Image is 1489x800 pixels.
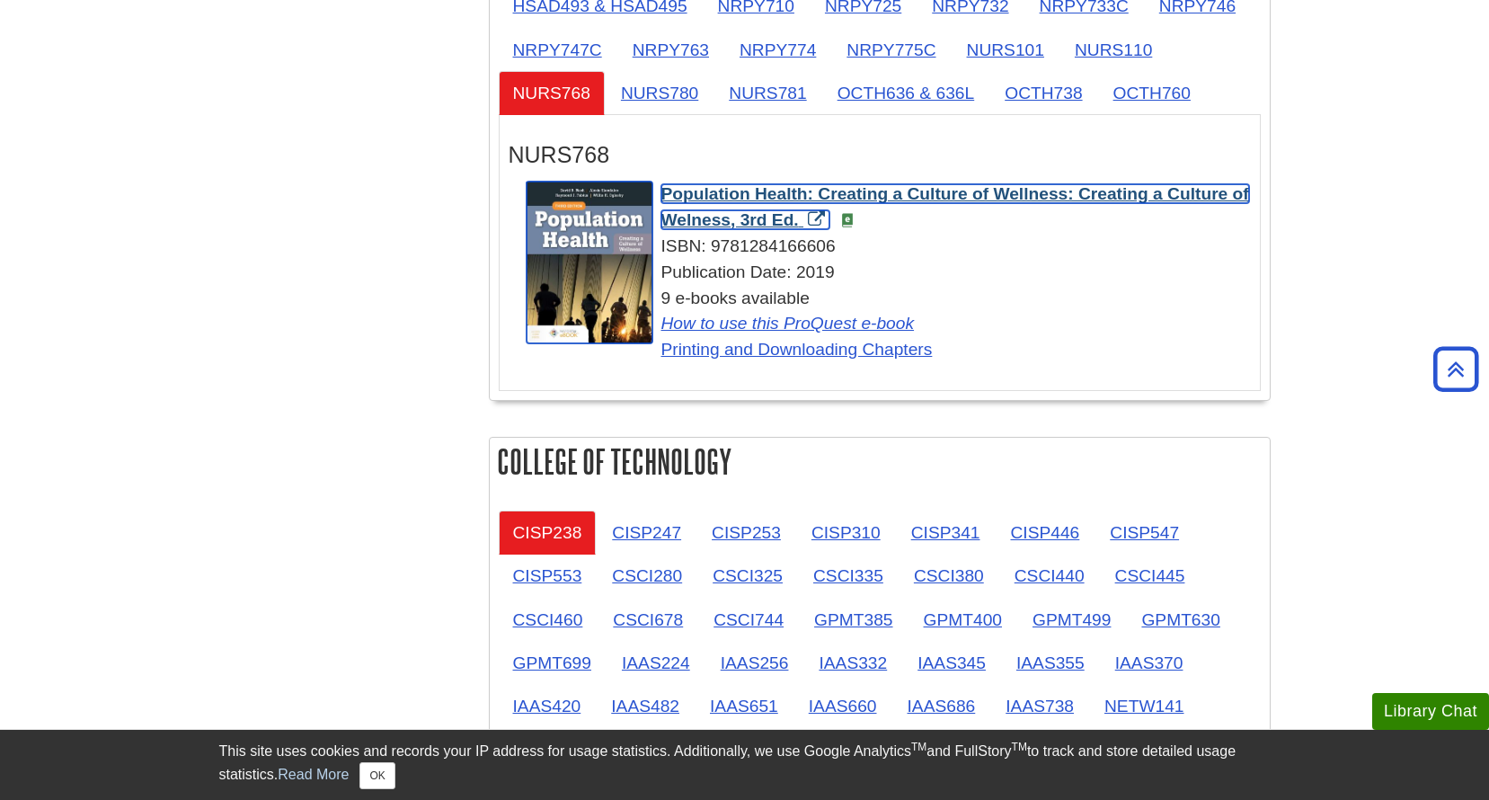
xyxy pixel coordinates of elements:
a: TMGT750 [939,728,1045,772]
a: NURS101 [953,28,1059,72]
a: CSCI325 [698,554,797,598]
a: CSCI460 [499,598,598,642]
a: IAAS420 [499,684,596,728]
h2: College of Technology [490,438,1270,485]
a: CSCI744 [699,598,798,642]
a: CSCI678 [598,598,697,642]
a: IAAS332 [804,641,901,685]
div: ISBN: 9781284166606 [527,234,1251,260]
div: 9 e-books available [527,286,1251,363]
a: IAAS355 [1002,641,1099,685]
a: NETW235 [499,728,607,772]
a: NRPY774 [725,28,830,72]
a: NRPY763 [618,28,723,72]
a: How to use this ProQuest e-book [661,314,915,333]
a: CISP247 [598,511,696,555]
a: Link opens in new window [661,184,1249,229]
a: GPMT385 [800,598,907,642]
a: CISP310 [797,511,895,555]
a: NURS110 [1060,28,1166,72]
a: Back to Top [1427,357,1485,381]
a: CISP253 [697,511,795,555]
a: CISP238 [499,511,597,555]
div: Publication Date: 2019 [527,260,1251,286]
a: IAAS738 [991,684,1088,728]
div: This site uses cookies and records your IP address for usage statistics. Additionally, we use Goo... [219,741,1271,789]
a: NRPY775C [832,28,950,72]
a: IAAS224 [607,641,705,685]
h3: NURS768 [509,142,1251,168]
a: NETW435 [829,728,937,772]
a: OCTH636 & 636L [823,71,989,115]
button: Close [359,762,394,789]
a: NETW141 [1090,684,1199,728]
a: IAAS256 [706,641,803,685]
img: Cover Art [527,182,652,343]
a: GPMT630 [1127,598,1234,642]
a: GPMT699 [499,641,606,685]
a: IAAS482 [597,684,694,728]
img: e-Book [840,213,855,227]
a: NURS768 [499,71,605,115]
a: OCTH760 [1099,71,1205,115]
a: IAAS345 [903,641,1000,685]
a: CSCI440 [1000,554,1099,598]
span: Population Health: Creating a Culture of Wellness: Creating a Culture of Welness, 3rd Ed. [661,184,1249,229]
a: Printing and Downloading Chapters [661,340,933,359]
a: IAAS660 [794,684,891,728]
a: CISP341 [897,511,995,555]
a: CISP553 [499,554,597,598]
a: GPMT499 [1018,598,1125,642]
a: NETW325 [608,728,717,772]
a: OCTH738 [990,71,1096,115]
a: CSCI335 [799,554,898,598]
a: NRPY747C [499,28,616,72]
a: CSCI445 [1101,554,1200,598]
a: IAAS370 [1101,641,1198,685]
a: IAAS651 [696,684,793,728]
a: NURS780 [607,71,713,115]
sup: TM [1012,741,1027,753]
sup: TM [911,741,926,753]
a: GPMT400 [909,598,1016,642]
a: NURS781 [714,71,820,115]
a: CSCI280 [598,554,696,598]
a: CSCI380 [900,554,998,598]
a: NETW341 [719,728,828,772]
a: CISP446 [996,511,1094,555]
a: Read More [278,767,349,782]
a: IAAS686 [893,684,990,728]
button: Library Chat [1372,693,1489,730]
a: CISP547 [1095,511,1193,555]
